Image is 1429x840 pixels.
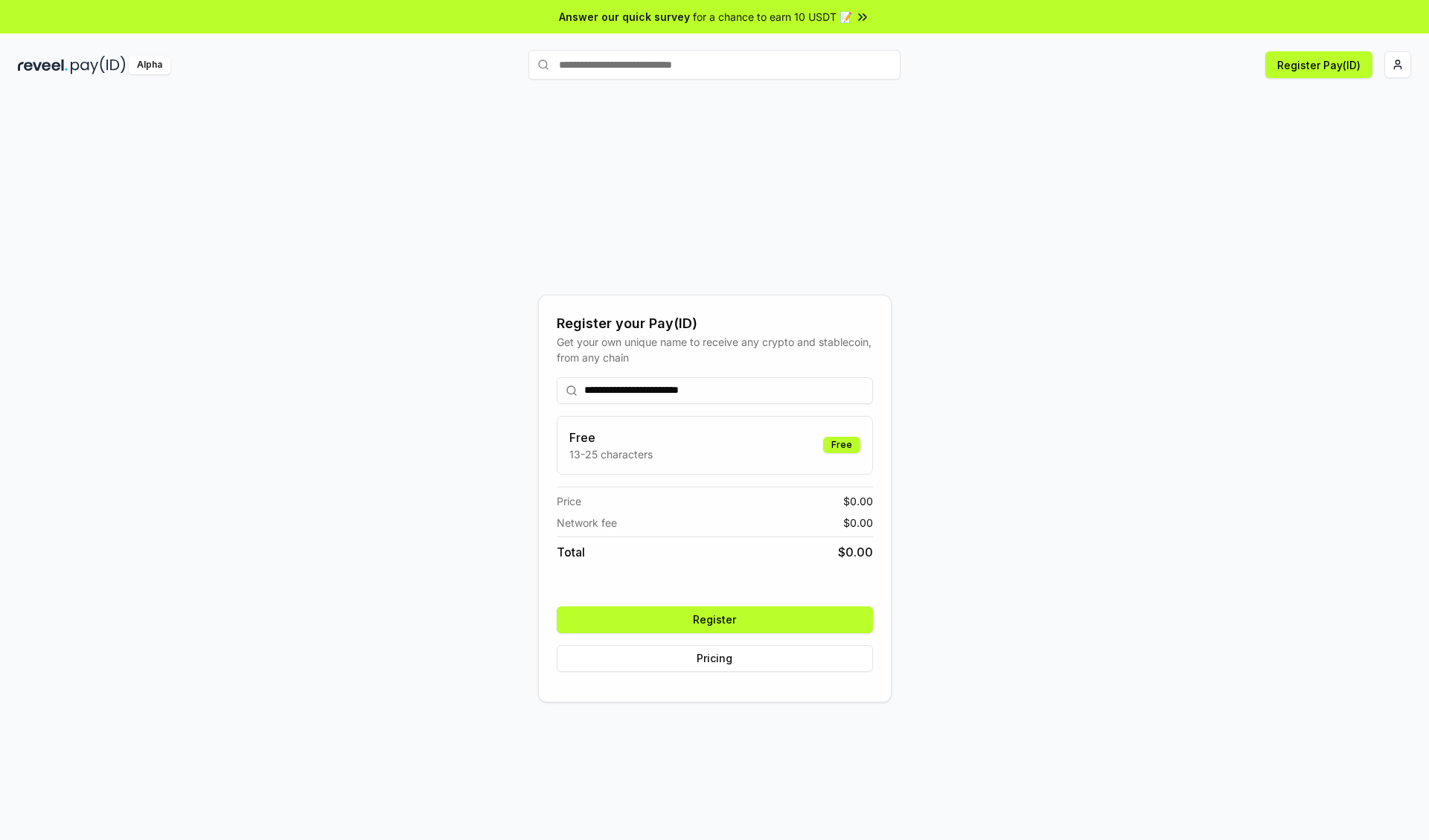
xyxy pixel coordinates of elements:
[557,543,585,561] span: Total
[557,606,873,633] button: Register
[557,645,873,672] button: Pricing
[1265,51,1372,78] button: Register Pay(ID)
[557,515,617,530] span: Network fee
[843,493,873,509] span: $ 0.00
[569,446,653,462] p: 13-25 characters
[557,493,581,509] span: Price
[71,56,126,74] img: pay_id
[557,313,873,334] div: Register your Pay(ID)
[129,56,170,74] div: Alpha
[843,515,873,530] span: $ 0.00
[569,429,653,446] h3: Free
[557,334,873,365] div: Get your own unique name to receive any crypto and stablecoin, from any chain
[18,56,68,74] img: reveel_dark
[823,437,860,453] div: Free
[693,9,852,25] span: for a chance to earn 10 USDT 📝
[559,9,690,25] span: Answer our quick survey
[838,543,873,561] span: $ 0.00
